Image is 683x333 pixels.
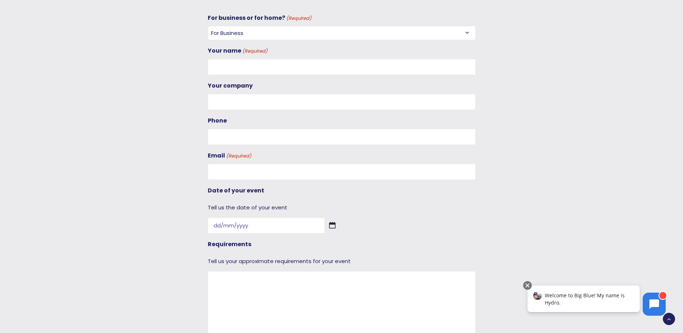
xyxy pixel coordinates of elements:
label: Your company [208,81,253,91]
span: (Required) [286,14,311,23]
label: Phone [208,116,227,126]
input: dd/mm/yyyy [208,217,325,234]
div: Tell us the date of your event [208,199,476,217]
iframe: Chatbot [520,280,673,323]
img: Select date [329,222,336,228]
label: Email [208,151,251,161]
label: Requirements [208,239,251,249]
label: Your name [208,46,268,56]
label: For business or for home? [208,13,311,23]
div: Tell us your approximate requirements for your event [208,252,476,271]
span: (Required) [242,47,268,55]
label: Date of your event [208,186,264,196]
span: (Required) [225,152,251,160]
